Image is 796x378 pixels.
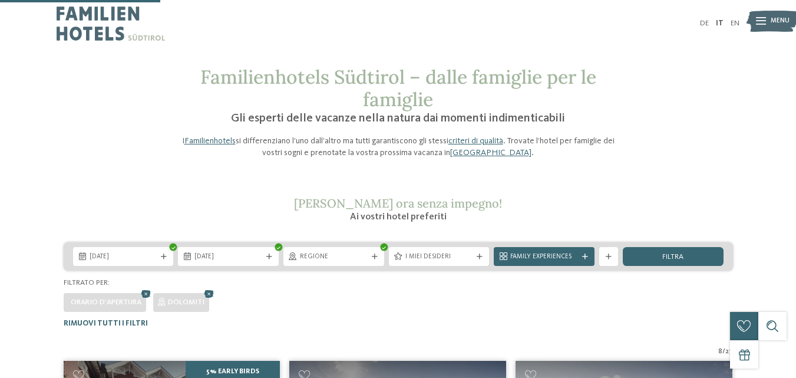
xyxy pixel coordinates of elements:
a: DE [700,19,709,27]
a: Familienhotels [184,137,236,145]
span: Filtrato per: [64,279,110,287]
span: Regione [300,252,368,262]
span: Familienhotels Südtirol – dalle famiglie per le famiglie [200,65,596,111]
span: [DATE] [90,252,157,262]
span: Dolomiti [168,298,204,306]
a: [GEOGRAPHIC_DATA] [450,149,531,157]
span: Gli esperti delle vacanze nella natura dai momenti indimenticabili [231,113,565,124]
a: EN [731,19,739,27]
span: 8 [718,347,722,357]
span: Menu [771,17,790,26]
span: [DATE] [194,252,262,262]
span: / [722,347,725,357]
span: [PERSON_NAME] ora senza impegno! [294,196,502,211]
span: I miei desideri [405,252,473,262]
span: Family Experiences [510,252,578,262]
span: 27 [725,347,733,357]
span: filtra [662,254,683,261]
a: criteri di qualità [448,137,503,145]
p: I si differenziano l’uno dall’altro ma tutti garantiscono gli stessi . Trovate l’hotel per famigl... [174,135,622,159]
a: IT [716,19,724,27]
span: Ai vostri hotel preferiti [350,212,447,222]
span: Rimuovi tutti i filtri [64,320,148,327]
span: Orario d'apertura [71,298,141,306]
